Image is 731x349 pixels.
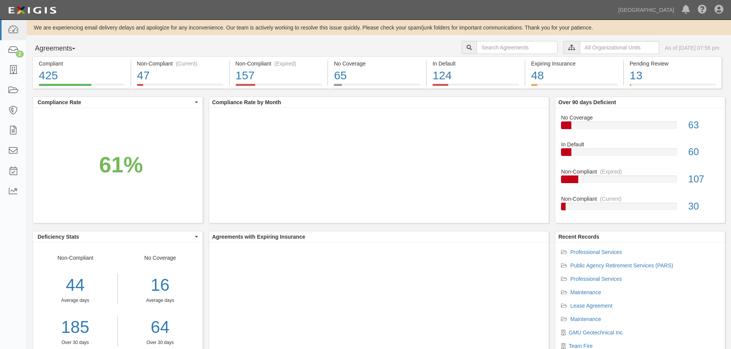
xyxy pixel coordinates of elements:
[236,60,322,67] div: Non-Compliant (Expired)
[555,141,725,148] div: In Default
[33,84,130,90] a: Compliant425
[561,168,719,195] a: Non-Compliant(Expired)107
[212,99,281,105] b: Compliance Rate by Month
[570,303,612,309] a: Lease Agreement
[131,84,229,90] a: Non-Compliant(Current)47
[124,273,197,297] div: 16
[624,84,722,90] a: Pending Review13
[6,3,59,17] img: logo-5460c22ac91f19d4615b14bd174203de0afe785f0fc80cf4dbbc73dc1793850b.png
[432,67,519,84] div: 124
[561,114,719,141] a: No Coverage63
[212,234,305,240] b: Agreements with Expiring Insurance
[531,60,617,67] div: Expiring Insurance
[99,149,143,181] div: 61%
[630,67,716,84] div: 13
[569,343,592,349] a: Team Fire
[570,316,601,322] a: Maintenance
[614,2,678,18] a: [GEOGRAPHIC_DATA]
[570,262,673,269] a: Public Agency Retirement Services (PARS)
[118,254,203,346] div: No Coverage
[683,118,725,132] div: 63
[124,315,197,339] a: 64
[124,297,197,304] div: Average days
[555,195,725,203] div: Non-Compliant
[427,84,525,90] a: In Default124
[570,249,622,255] a: Professional Services
[328,84,426,90] a: No Coverage65
[683,172,725,186] div: 107
[600,168,622,175] div: (Expired)
[230,84,328,90] a: Non-Compliant(Expired)157
[665,44,719,52] div: As of [DATE] 07:56 pm
[27,24,731,31] div: We are experiencing email delivery delays and apologize for any inconvenience. Our team is active...
[236,67,322,84] div: 157
[561,195,719,216] a: Non-Compliant(Current)30
[683,200,725,213] div: 30
[561,141,719,168] a: In Default60
[16,51,24,57] div: 2
[558,234,599,240] b: Recent Records
[39,67,125,84] div: 425
[137,67,223,84] div: 47
[432,60,519,67] div: In Default
[570,289,601,295] a: Maintenance
[630,60,716,67] div: Pending Review
[698,5,707,15] i: Help Center - Complianz
[274,60,296,67] div: (Expired)
[558,99,616,105] b: Over 90 days Deficient
[555,168,725,175] div: Non-Compliant
[33,97,203,108] button: Compliance Rate
[334,60,420,67] div: No Coverage
[334,67,420,84] div: 65
[569,329,623,336] a: GMU Geotechnical Inc
[683,145,725,159] div: 60
[531,67,617,84] div: 48
[477,41,558,54] input: Search Agreements
[33,315,117,339] a: 185
[555,114,725,121] div: No Coverage
[570,276,622,282] a: Professional Services
[33,297,117,304] div: Average days
[38,98,193,106] span: Compliance Rate
[33,254,118,346] div: Non-Compliant
[600,195,622,203] div: (Current)
[176,60,197,67] div: (Current)
[124,339,197,346] div: Over 30 days
[580,41,659,54] input: All Organizational Units
[33,273,117,297] div: 44
[39,60,125,67] div: Compliant
[137,60,223,67] div: Non-Compliant (Current)
[33,231,203,242] button: Deficiency Stats
[38,233,193,241] span: Deficiency Stats
[33,41,90,56] button: Agreements
[33,339,117,346] div: Over 30 days
[525,84,623,90] a: Expiring Insurance48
